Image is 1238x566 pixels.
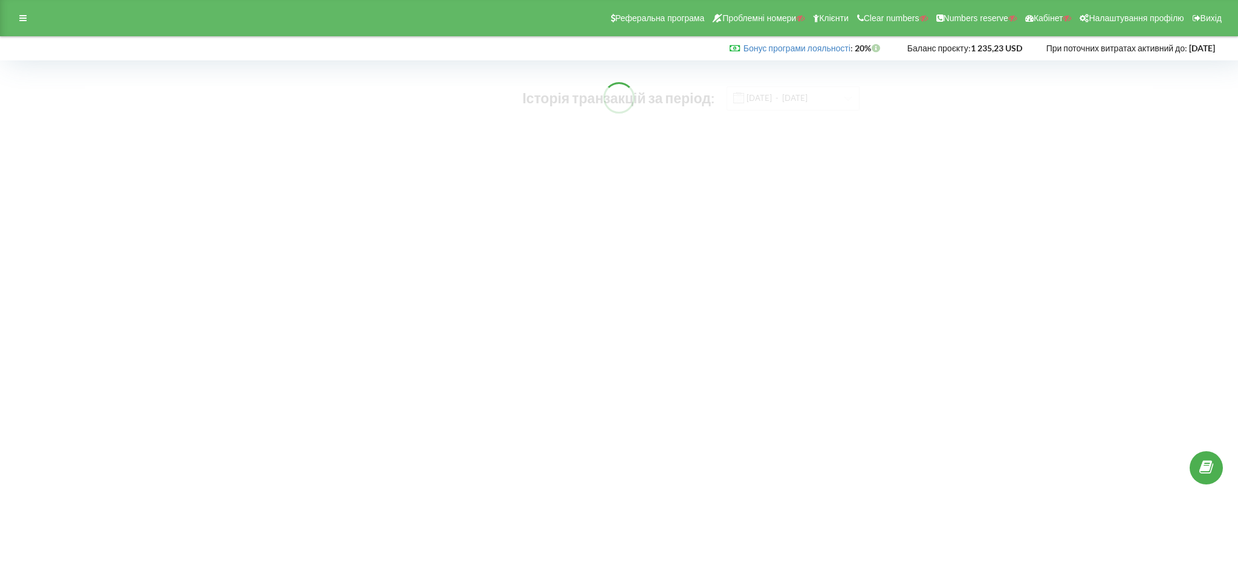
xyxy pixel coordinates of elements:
[1034,13,1063,23] span: Кабінет
[744,43,851,53] a: Бонус програми лояльності
[722,13,796,23] span: Проблемні номери
[864,13,919,23] span: Clear numbers
[1089,13,1184,23] span: Налаштування профілю
[971,43,1022,53] strong: 1 235,23 USD
[907,43,971,53] span: Баланс проєкту:
[819,13,849,23] span: Клієнти
[855,43,883,53] strong: 20%
[1189,43,1215,53] strong: [DATE]
[1046,43,1187,53] span: При поточних витратах активний до:
[744,43,853,53] span: :
[944,13,1008,23] span: Numbers reserve
[615,13,705,23] span: Реферальна програма
[1201,13,1222,23] span: Вихід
